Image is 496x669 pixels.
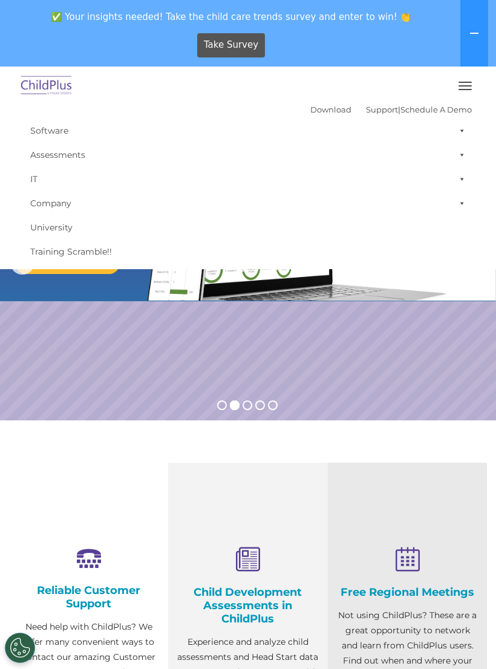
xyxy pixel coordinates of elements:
a: Take Survey [197,33,266,57]
a: University [24,215,472,240]
a: Company [24,191,472,215]
a: Support [366,105,398,114]
span: Take Survey [204,34,258,56]
a: Download [310,105,351,114]
font: | [310,105,472,114]
h4: Child Development Assessments in ChildPlus [177,586,318,625]
h4: Reliable Customer Support [18,584,159,610]
a: IT [24,167,472,191]
button: Cookies Settings [5,633,35,663]
a: Schedule A Demo [400,105,472,114]
img: ChildPlus by Procare Solutions [18,72,75,100]
h4: Free Regional Meetings [337,586,478,599]
a: Training Scramble!! [24,240,472,264]
span: ✅ Your insights needed! Take the child care trends survey and enter to win! 👏 [5,5,458,28]
a: Software [24,119,472,143]
a: Assessments [24,143,472,167]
